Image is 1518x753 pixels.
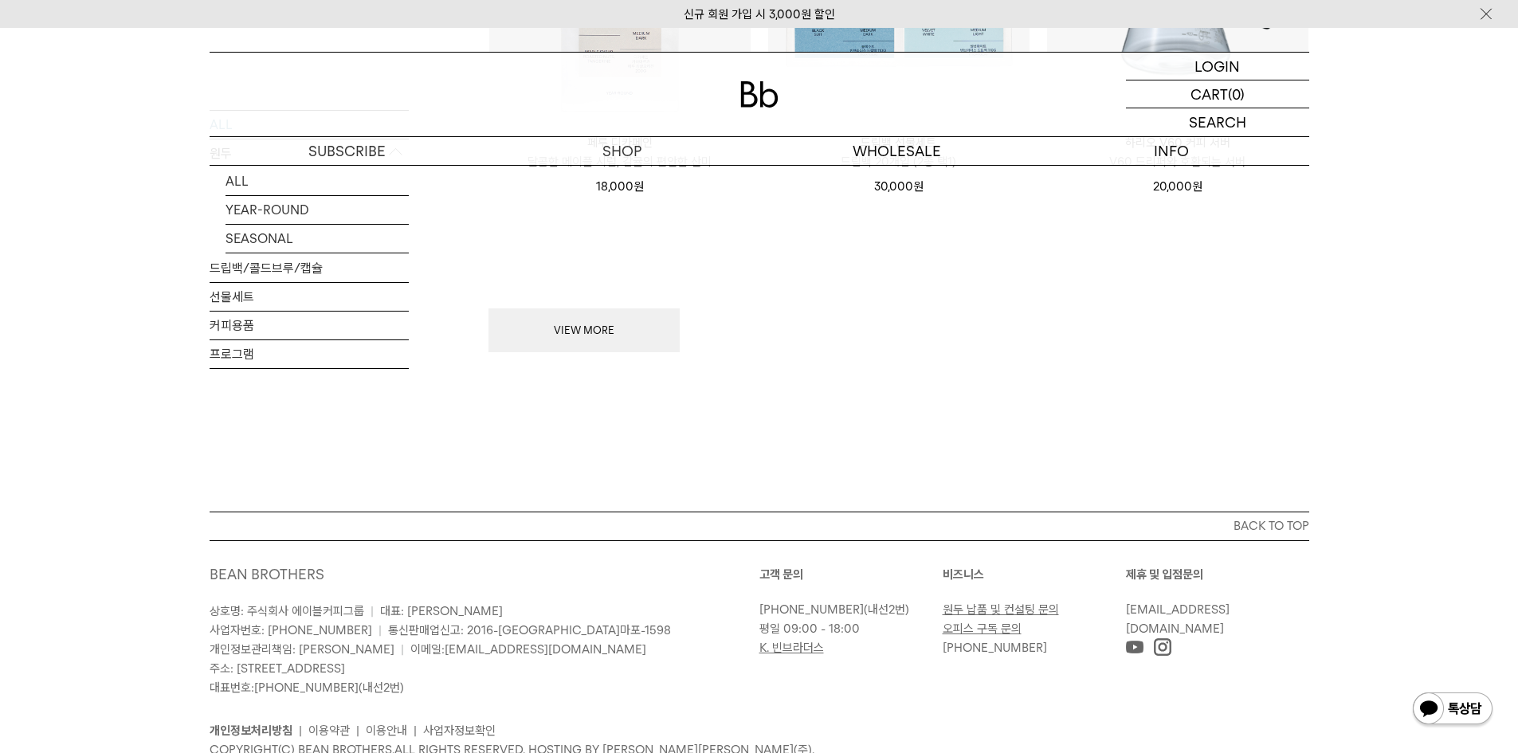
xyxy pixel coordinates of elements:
span: | [379,623,382,637]
a: 사업자정보확인 [423,724,496,738]
span: | [401,642,404,657]
p: WHOLESALE [759,137,1034,165]
p: 고객 문의 [759,565,943,584]
li: | [414,721,417,740]
a: [PHONE_NUMBER] [759,602,864,617]
p: (내선2번) [759,600,935,619]
span: 주소: [STREET_ADDRESS] [210,661,345,676]
button: BACK TO TOP [210,512,1309,540]
span: 18,000 [596,179,644,194]
span: 상호명: 주식회사 에이블커피그룹 [210,604,364,618]
p: 비즈니스 [943,565,1126,584]
a: BEAN BROTHERS [210,566,324,582]
a: 원두 납품 및 컨설팅 문의 [943,602,1059,617]
span: 20,000 [1153,179,1202,194]
p: INFO [1034,137,1309,165]
a: YEAR-ROUND [226,195,409,223]
a: 이용약관 [308,724,350,738]
span: 30,000 [874,179,924,194]
span: 이메일: [410,642,646,657]
span: 원 [1192,179,1202,194]
p: CART [1190,80,1228,108]
a: 드립백/콜드브루/캡슐 [210,253,409,281]
span: 사업자번호: [PHONE_NUMBER] [210,623,372,637]
img: 카카오톡 채널 1:1 채팅 버튼 [1411,691,1494,729]
a: [EMAIL_ADDRESS][DOMAIN_NAME] [1126,602,1230,636]
span: 원 [913,179,924,194]
li: | [299,721,302,740]
p: (0) [1228,80,1245,108]
a: CART (0) [1126,80,1309,108]
a: [PHONE_NUMBER] [254,680,359,695]
p: 제휴 및 입점문의 [1126,565,1309,584]
a: 개인정보처리방침 [210,724,292,738]
a: SEASONAL [226,224,409,252]
span: | [371,604,374,618]
a: ALL [226,167,409,194]
a: SUBSCRIBE [210,137,484,165]
span: 대표: [PERSON_NAME] [380,604,503,618]
a: SHOP [484,137,759,165]
p: 평일 09:00 - 18:00 [759,619,935,638]
span: 원 [633,179,644,194]
p: LOGIN [1194,53,1240,80]
a: 프로그램 [210,339,409,367]
a: LOGIN [1126,53,1309,80]
a: 오피스 구독 문의 [943,622,1022,636]
span: 개인정보관리책임: [PERSON_NAME] [210,642,394,657]
a: 신규 회원 가입 시 3,000원 할인 [684,7,835,22]
li: | [356,721,359,740]
button: VIEW MORE [488,308,680,353]
a: [PHONE_NUMBER] [943,641,1047,655]
img: 로고 [740,81,779,108]
a: 커피용품 [210,311,409,339]
a: [EMAIL_ADDRESS][DOMAIN_NAME] [445,642,646,657]
span: 대표번호: (내선2번) [210,680,404,695]
p: SEARCH [1189,108,1246,136]
a: K. 빈브라더스 [759,641,824,655]
span: 통신판매업신고: 2016-[GEOGRAPHIC_DATA]마포-1598 [388,623,671,637]
a: 선물세트 [210,282,409,310]
a: 이용안내 [366,724,407,738]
